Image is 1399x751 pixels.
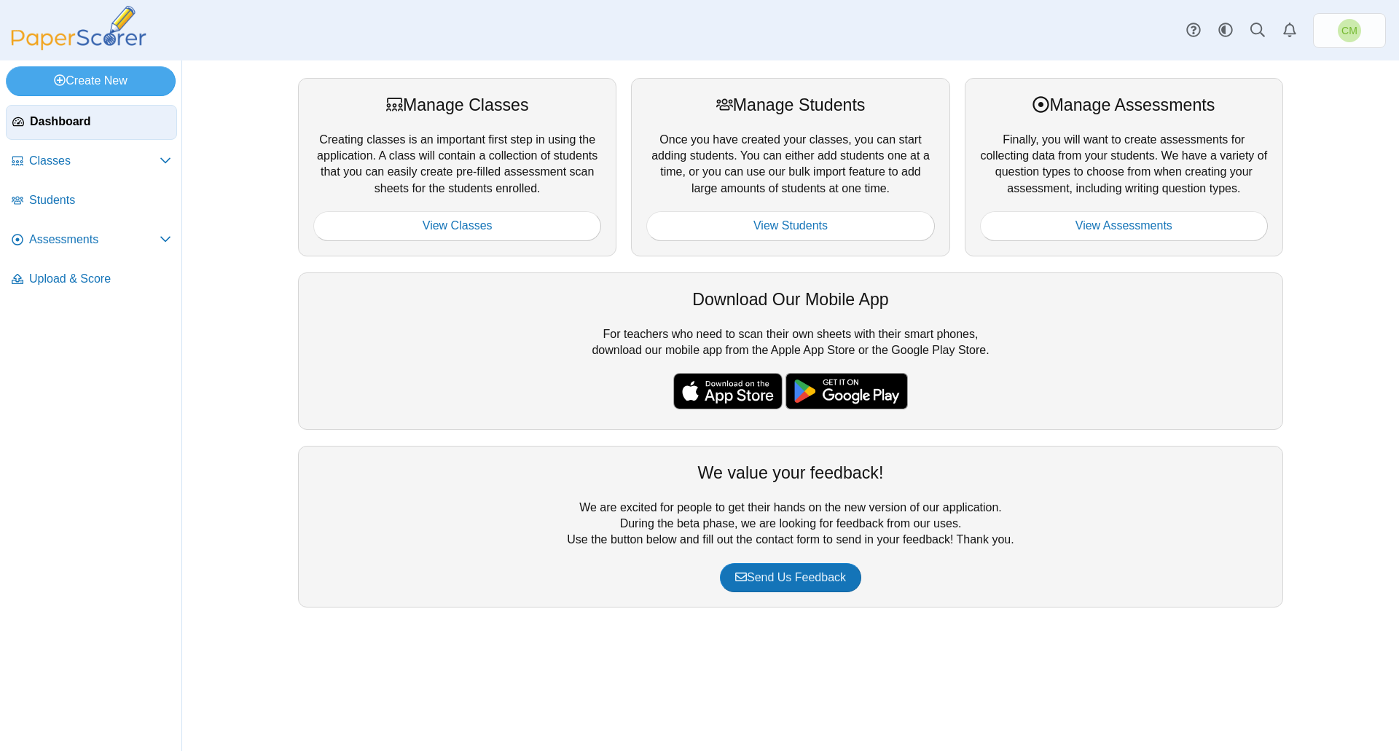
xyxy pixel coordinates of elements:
a: Dashboard [6,105,177,140]
span: Send Us Feedback [735,571,846,583]
img: PaperScorer [6,6,152,50]
img: google-play-badge.png [785,373,908,409]
a: View Classes [313,211,601,240]
a: Assessments [6,223,177,258]
div: Creating classes is an important first step in using the application. A class will contain a coll... [298,78,616,256]
div: Once you have created your classes, you can start adding students. You can either add students on... [631,78,949,256]
div: Download Our Mobile App [313,288,1268,311]
a: View Assessments [980,211,1268,240]
a: Create New [6,66,176,95]
div: We are excited for people to get their hands on the new version of our application. During the be... [298,446,1283,608]
a: Students [6,184,177,219]
div: We value your feedback! [313,461,1268,484]
img: apple-store-badge.svg [673,373,783,409]
span: Assessments [29,232,160,248]
a: Alerts [1274,15,1306,47]
div: Finally, you will want to create assessments for collecting data from your students. We have a va... [965,78,1283,256]
a: Upload & Score [6,262,177,297]
span: Christine Munzer [1341,25,1357,36]
span: Students [29,192,171,208]
span: Upload & Score [29,271,171,287]
div: Manage Students [646,93,934,117]
span: Christine Munzer [1338,19,1361,42]
a: View Students [646,211,934,240]
div: Manage Assessments [980,93,1268,117]
span: Dashboard [30,114,171,130]
a: Classes [6,144,177,179]
a: Send Us Feedback [720,563,861,592]
span: Classes [29,153,160,169]
a: Christine Munzer [1313,13,1386,48]
div: Manage Classes [313,93,601,117]
a: PaperScorer [6,40,152,52]
div: For teachers who need to scan their own sheets with their smart phones, download our mobile app f... [298,272,1283,430]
